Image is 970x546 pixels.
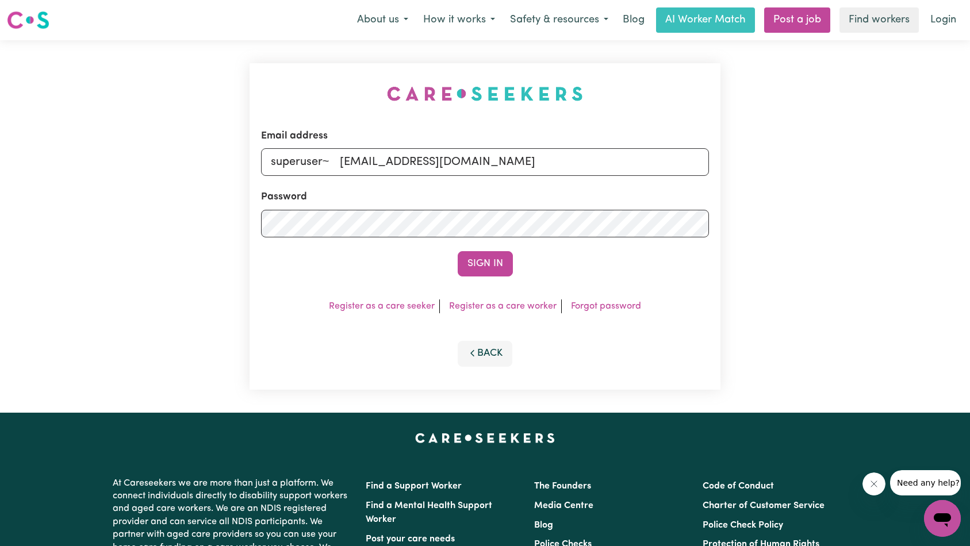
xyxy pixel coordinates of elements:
a: AI Worker Match [656,7,755,33]
input: Email address [261,148,710,176]
a: Careseekers logo [7,7,49,33]
a: Find a Support Worker [366,482,462,491]
a: Media Centre [534,501,593,510]
a: Post your care needs [366,535,455,544]
button: About us [350,8,416,32]
a: Register as a care seeker [329,302,435,311]
a: Code of Conduct [703,482,774,491]
a: Register as a care worker [449,302,557,311]
img: Careseekers logo [7,10,49,30]
a: Blog [534,521,553,530]
label: Password [261,190,307,205]
iframe: Button to launch messaging window [924,500,961,537]
a: Careseekers home page [415,433,555,443]
iframe: Message from company [890,470,961,495]
button: Safety & resources [503,8,616,32]
a: The Founders [534,482,591,491]
a: Forgot password [571,302,641,311]
button: How it works [416,8,503,32]
iframe: Close message [862,472,885,495]
a: Find a Mental Health Support Worker [366,501,492,524]
button: Sign In [458,251,513,276]
a: Login [923,7,963,33]
button: Back [458,341,513,366]
label: Email address [261,129,328,144]
a: Blog [616,7,651,33]
a: Find workers [839,7,919,33]
a: Police Check Policy [703,521,783,530]
a: Post a job [764,7,830,33]
a: Charter of Customer Service [703,501,825,510]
